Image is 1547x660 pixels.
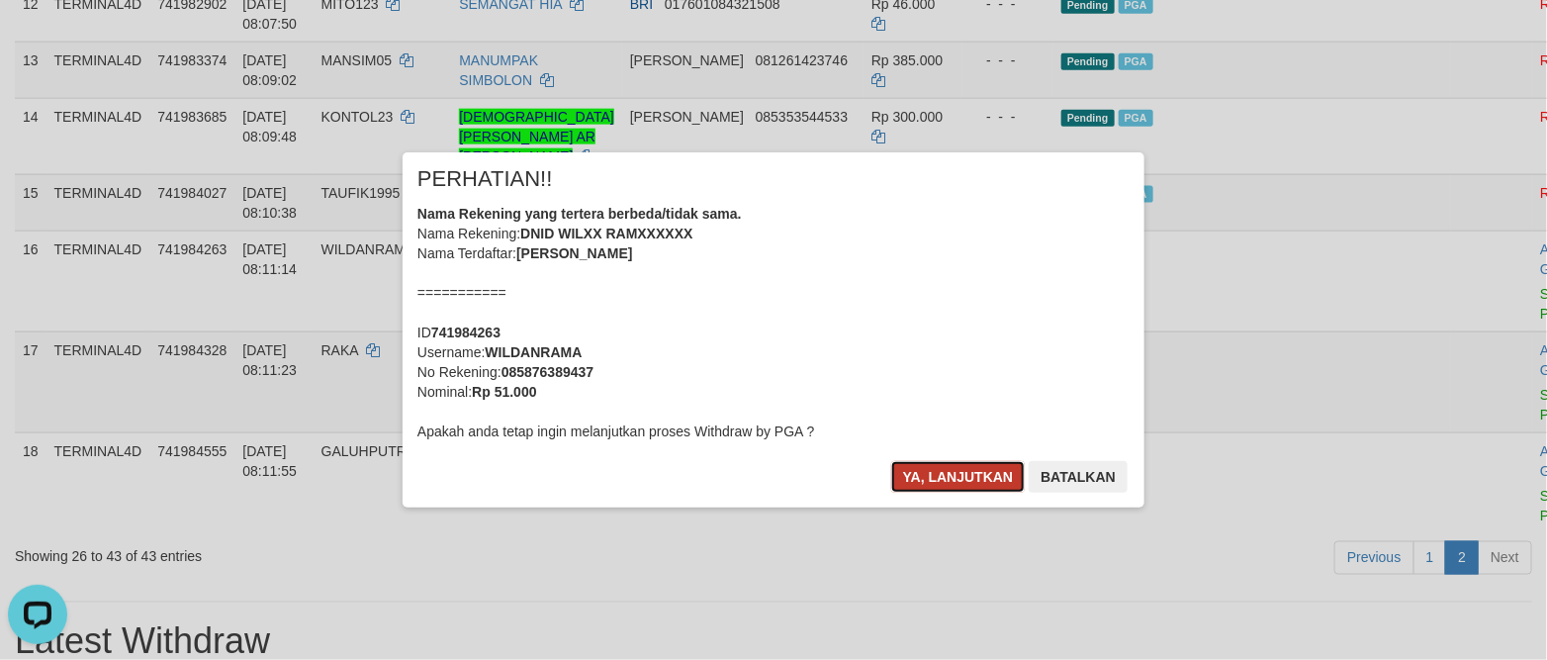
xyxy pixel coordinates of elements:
[472,384,536,400] b: Rp 51.000
[8,8,67,67] button: Open LiveChat chat widget
[417,169,553,189] span: PERHATIAN!!
[485,344,582,360] b: WILDANRAMA
[417,204,1130,441] div: Nama Rekening: Nama Terdaftar: =========== ID Username: No Rekening: Nominal: Apakah anda tetap i...
[1029,461,1128,493] button: Batalkan
[501,364,593,380] b: 085876389437
[891,461,1026,493] button: Ya, lanjutkan
[431,325,500,340] b: 741984263
[516,245,632,261] b: [PERSON_NAME]
[520,226,692,241] b: DNID WILXX RAMXXXXXX
[417,206,742,222] b: Nama Rekening yang tertera berbeda/tidak sama.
